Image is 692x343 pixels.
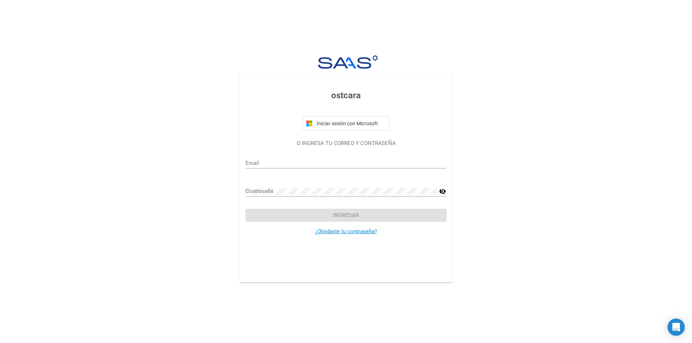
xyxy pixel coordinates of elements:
button: Iniciar sesión con Microsoft [303,116,389,131]
a: ¿Olvidaste tu contraseña? [315,228,377,235]
span: Iniciar sesión con Microsoft [315,121,386,126]
mat-icon: visibility_off [439,187,446,196]
button: Ingresar [245,209,446,222]
span: Ingresar [333,212,359,218]
p: O INGRESÁ TU CORREO Y CONTRASEÑA [245,139,446,148]
h3: ostcara [245,89,446,102]
div: Open Intercom Messenger [667,319,685,336]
